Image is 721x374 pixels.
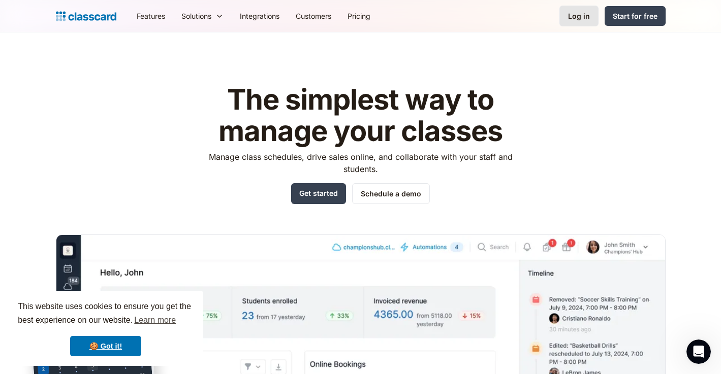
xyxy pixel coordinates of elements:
a: learn more about cookies [133,313,177,328]
span: This website uses cookies to ensure you get the best experience on our website. [18,300,194,328]
div: Log in [568,11,590,21]
div: Solutions [173,5,232,27]
a: Features [129,5,173,27]
a: dismiss cookie message [70,336,141,356]
a: Start for free [605,6,666,26]
a: Schedule a demo [352,183,430,204]
a: Pricing [339,5,379,27]
a: Integrations [232,5,288,27]
a: home [56,9,116,23]
iframe: Intercom live chat [686,339,711,364]
h1: The simplest way to manage your classes [199,84,522,147]
a: Customers [288,5,339,27]
div: Solutions [181,11,211,21]
a: Get started [291,183,346,204]
div: Start for free [613,11,657,21]
p: Manage class schedules, drive sales online, and collaborate with your staff and students. [199,151,522,175]
a: Log in [559,6,599,26]
div: cookieconsent [8,291,203,366]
